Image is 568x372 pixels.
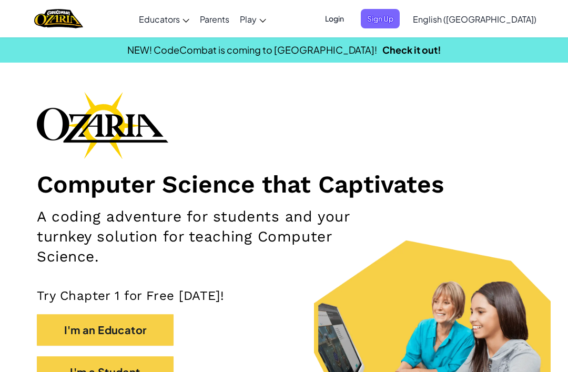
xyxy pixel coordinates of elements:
[408,5,542,33] a: English ([GEOGRAPHIC_DATA])
[240,14,257,25] span: Play
[37,169,531,199] h1: Computer Science that Captivates
[34,8,83,29] img: Home
[413,14,536,25] span: English ([GEOGRAPHIC_DATA])
[195,5,235,33] a: Parents
[127,44,377,56] span: NEW! CodeCombat is coming to [GEOGRAPHIC_DATA]!
[382,44,441,56] a: Check it out!
[319,9,350,28] button: Login
[37,288,531,304] p: Try Chapter 1 for Free [DATE]!
[139,14,180,25] span: Educators
[37,207,368,267] h2: A coding adventure for students and your turnkey solution for teaching Computer Science.
[37,314,174,346] button: I'm an Educator
[34,8,83,29] a: Ozaria by CodeCombat logo
[37,92,168,159] img: Ozaria branding logo
[361,9,400,28] button: Sign Up
[134,5,195,33] a: Educators
[235,5,271,33] a: Play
